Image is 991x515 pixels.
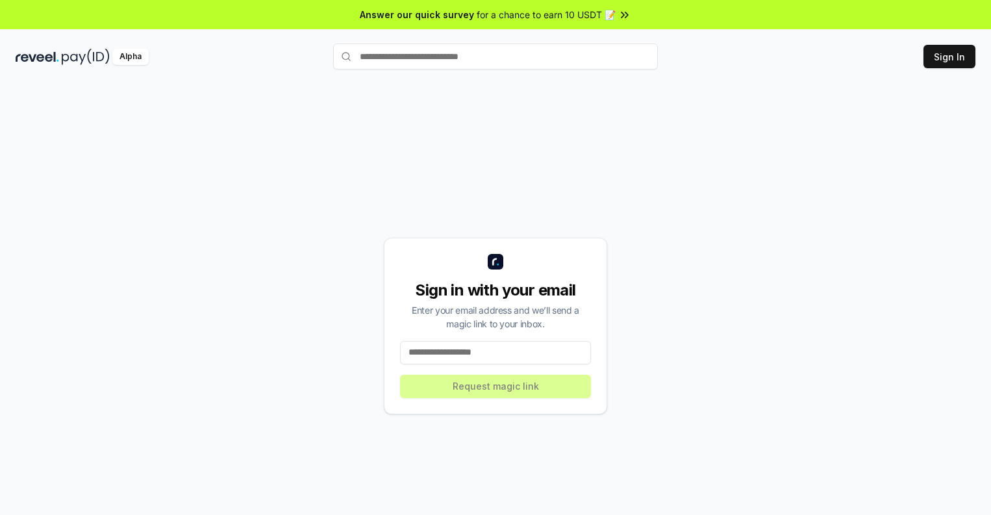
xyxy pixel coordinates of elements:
[62,49,110,65] img: pay_id
[360,8,474,21] span: Answer our quick survey
[923,45,975,68] button: Sign In
[400,303,591,331] div: Enter your email address and we’ll send a magic link to your inbox.
[112,49,149,65] div: Alpha
[477,8,616,21] span: for a chance to earn 10 USDT 📝
[16,49,59,65] img: reveel_dark
[400,280,591,301] div: Sign in with your email
[488,254,503,270] img: logo_small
